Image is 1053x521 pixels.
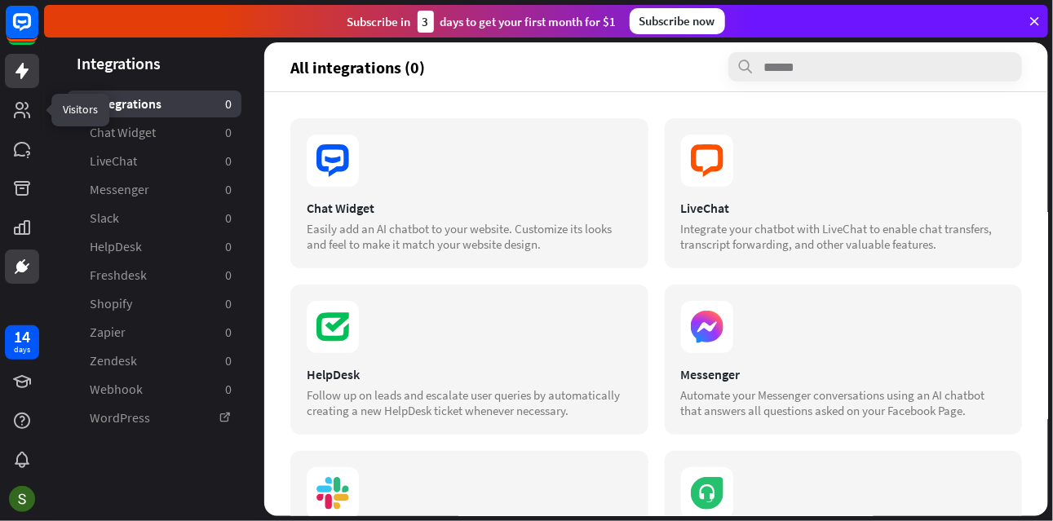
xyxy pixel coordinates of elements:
[681,221,1007,252] div: Integrate your chatbot with LiveChat to enable chat transfers, transcript forwarding, and other v...
[225,210,232,227] aside: 0
[67,290,241,317] a: Shopify 0
[90,381,143,398] span: Webhook
[307,366,632,382] div: HelpDesk
[307,221,632,252] div: Easily add an AI chatbot to your website. Customize its looks and feel to make it match your webs...
[5,325,39,360] a: 14 days
[290,52,1022,82] section: All integrations (0)
[225,124,232,141] aside: 0
[14,329,30,344] div: 14
[13,7,62,55] button: Open LiveChat chat widget
[90,267,147,284] span: Freshdesk
[681,200,1007,216] div: LiveChat
[67,119,241,146] a: Chat Widget 0
[90,324,126,341] span: Zapier
[67,404,241,431] a: WordPress
[90,181,149,198] span: Messenger
[225,267,232,284] aside: 0
[307,387,632,418] div: Follow up on leads and escalate user queries by automatically creating a new HelpDesk ticket when...
[90,152,137,170] span: LiveChat
[225,381,232,398] aside: 0
[67,233,241,260] a: HelpDesk 0
[225,181,232,198] aside: 0
[44,52,264,74] header: Integrations
[67,262,241,289] a: Freshdesk 0
[90,238,142,255] span: HelpDesk
[225,95,232,113] aside: 0
[67,319,241,346] a: Zapier 0
[67,376,241,403] a: Webhook 0
[681,366,1007,382] div: Messenger
[225,352,232,369] aside: 0
[67,205,241,232] a: Slack 0
[90,295,132,312] span: Shopify
[67,347,241,374] a: Zendesk 0
[77,95,161,113] span: All integrations
[90,124,156,141] span: Chat Widget
[67,176,241,203] a: Messenger 0
[225,238,232,255] aside: 0
[90,210,119,227] span: Slack
[307,200,632,216] div: Chat Widget
[225,152,232,170] aside: 0
[14,344,30,355] div: days
[90,352,137,369] span: Zendesk
[347,11,617,33] div: Subscribe in days to get your first month for $1
[418,11,434,33] div: 3
[630,8,725,34] div: Subscribe now
[225,295,232,312] aside: 0
[67,148,241,174] a: LiveChat 0
[225,324,232,341] aside: 0
[681,387,1007,418] div: Automate your Messenger conversations using an AI chatbot that answers all questions asked on you...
